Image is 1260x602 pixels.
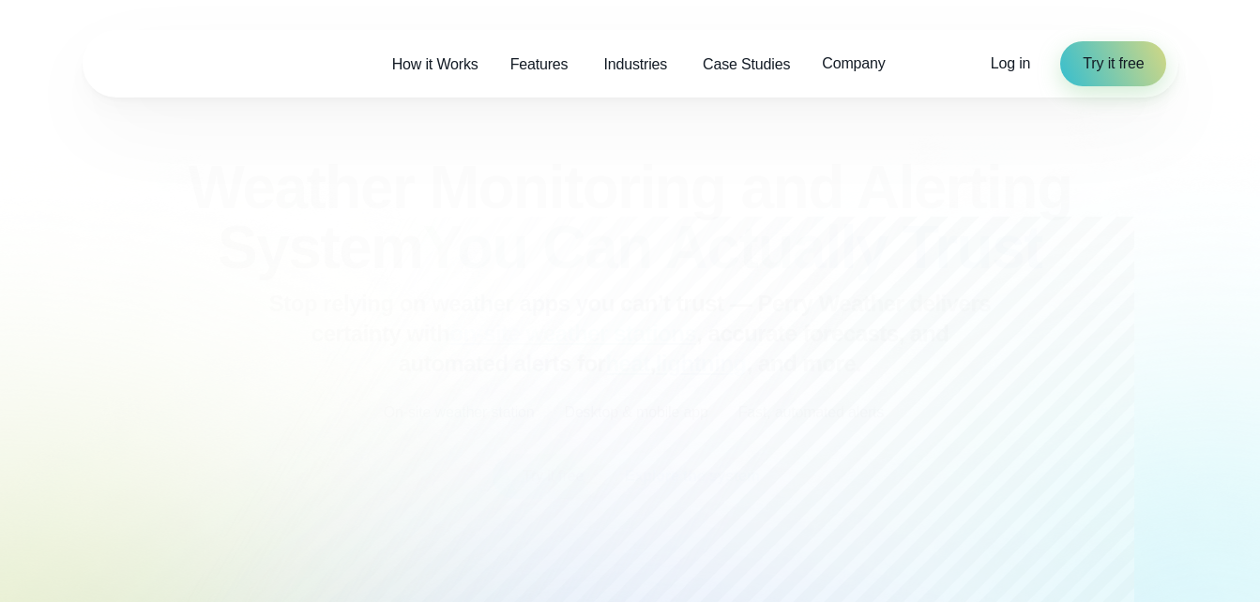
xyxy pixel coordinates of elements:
[991,55,1031,71] span: Log in
[703,53,790,76] span: Case Studies
[392,53,478,76] span: How it Works
[510,53,569,76] span: Features
[687,45,806,83] a: Case Studies
[376,45,494,83] a: How it Works
[991,53,1031,75] a: Log in
[1083,53,1144,75] span: Try it free
[603,53,667,76] span: Industries
[1060,41,1166,86] a: Try it free
[822,53,885,75] span: Company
